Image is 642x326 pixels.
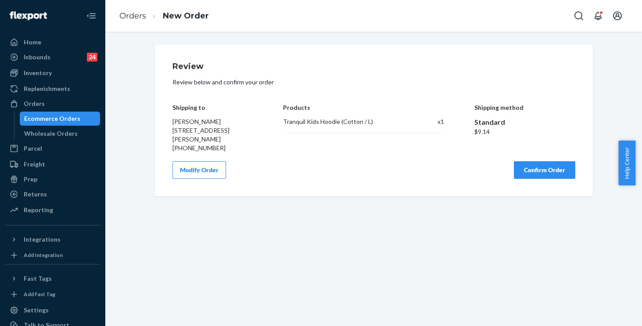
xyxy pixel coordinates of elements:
a: Returns [5,187,100,201]
div: Add Integration [24,251,63,259]
a: Parcel [5,141,100,156]
h1: Review [172,62,575,71]
div: Inbounds [24,53,50,62]
a: Wholesale Orders [20,127,100,141]
div: 24 [87,53,97,62]
div: Orders [24,99,45,108]
div: Wholesale Orders [24,129,78,138]
div: Inventory [24,69,52,77]
img: Flexport logo [10,11,47,20]
div: Tranquil Kids Hoodie (Cotton / L) [283,117,410,126]
div: Fast Tags [24,274,52,283]
a: Inventory [5,66,100,80]
button: Fast Tags [5,272,100,286]
a: Reporting [5,203,100,217]
a: Add Fast Tag [5,289,100,300]
a: Ecommerce Orders [20,112,100,126]
div: Integrations [24,235,61,244]
a: Inbounds24 [5,50,100,64]
p: Review below and confirm your order [172,78,575,87]
button: Open notifications [589,7,607,25]
div: Prep [24,175,37,184]
div: x 1 [419,117,444,126]
h4: Shipping to [172,104,253,111]
div: Settings [24,306,49,315]
div: Replenishments [24,84,70,93]
a: Add Integration [5,250,100,261]
div: Returns [24,190,47,199]
div: Reporting [24,206,53,214]
a: New Order [163,11,209,21]
div: Ecommerce Orders [24,114,80,123]
button: Help Center [618,141,635,185]
button: Modify Order [172,161,226,179]
div: Parcel [24,144,42,153]
button: Integrations [5,232,100,246]
a: Home [5,35,100,49]
a: Prep [5,172,100,186]
span: [PERSON_NAME] [STREET_ADDRESS][PERSON_NAME] [172,118,230,143]
a: Freight [5,157,100,171]
h4: Products [283,104,444,111]
a: Orders [119,11,146,21]
div: Home [24,38,41,47]
div: Freight [24,160,45,169]
button: Close Navigation [82,7,100,25]
a: Replenishments [5,82,100,96]
h4: Shipping method [474,104,575,111]
button: Open account menu [609,7,626,25]
ol: breadcrumbs [112,3,216,29]
div: $9.14 [474,127,575,136]
div: Add Fast Tag [24,290,55,298]
div: [PHONE_NUMBER] [172,144,253,152]
a: Orders [5,97,100,111]
a: Settings [5,303,100,317]
button: Confirm Order [514,161,575,179]
button: Open Search Box [570,7,588,25]
div: Standard [474,117,575,127]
